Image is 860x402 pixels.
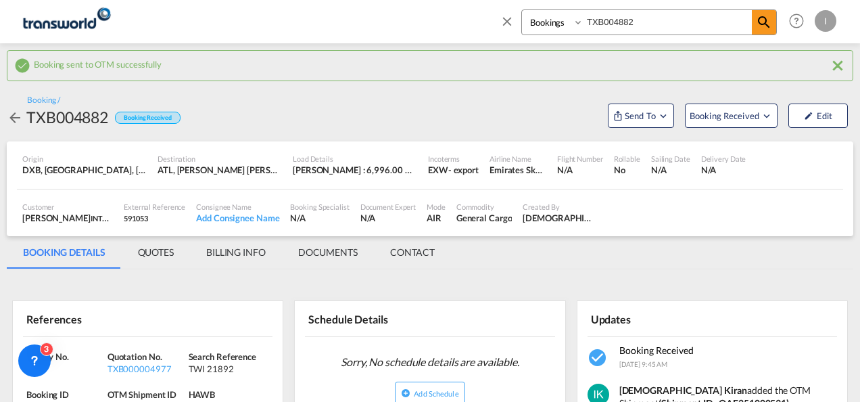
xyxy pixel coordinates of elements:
[619,344,694,356] span: Booking Received
[685,104,778,128] button: Open demo menu
[374,236,451,269] md-tab-item: CONTACT
[7,110,23,126] md-icon: icon-arrow-left
[623,109,657,122] span: Send To
[752,10,776,35] span: icon-magnify
[293,154,417,164] div: Load Details
[115,112,180,125] div: Booking Received
[26,363,104,375] div: N/A
[401,388,410,398] md-icon: icon-plus-circle
[785,9,815,34] div: Help
[22,202,113,212] div: Customer
[427,212,446,224] div: AIR
[107,389,177,400] span: OTM Shipment ID
[107,363,185,375] div: TXB000004977
[26,106,108,128] div: TXB004882
[290,202,349,212] div: Booking Specialist
[427,202,446,212] div: Mode
[158,154,282,164] div: Destination
[26,351,69,362] span: Inquiry No.
[124,214,147,223] span: 591053
[189,363,266,375] div: TWI 21892
[124,202,185,212] div: External Reference
[804,111,813,120] md-icon: icon-pencil
[690,109,761,122] span: Booking Received
[290,212,349,224] div: N/A
[489,154,546,164] div: Airline Name
[335,349,525,375] span: Sorry, No schedule details are available.
[23,307,145,330] div: References
[788,104,848,128] button: icon-pencilEdit
[651,164,690,176] div: N/A
[91,213,172,223] span: INTERGLOBO PERU SAC
[22,154,147,164] div: Origin
[614,154,640,164] div: Rollable
[785,9,808,32] span: Help
[360,212,416,224] div: N/A
[523,202,593,212] div: Created By
[619,384,748,396] strong: [DEMOGRAPHIC_DATA] Kiran
[305,307,427,330] div: Schedule Details
[122,236,190,269] md-tab-item: QUOTES
[189,389,216,400] span: HAWB
[557,164,603,176] div: N/A
[27,95,60,106] div: Booking /
[500,9,521,42] span: icon-close
[7,106,26,128] div: icon-arrow-left
[414,389,458,398] span: Add Schedule
[651,154,690,164] div: Sailing Date
[815,10,836,32] div: I
[756,14,772,30] md-icon: icon-magnify
[196,202,279,212] div: Consignee Name
[282,236,374,269] md-tab-item: DOCUMENTS
[588,347,609,369] md-icon: icon-checkbox-marked-circle
[428,164,448,176] div: EXW
[189,351,256,362] span: Search Reference
[34,55,162,70] span: Booking sent to OTM successfully
[196,212,279,224] div: Add Consignee Name
[14,58,30,74] md-icon: icon-checkbox-marked-circle
[500,14,515,28] md-icon: icon-close
[489,164,546,176] div: Emirates SkyCargo
[428,154,479,164] div: Incoterms
[107,351,162,362] span: Quotation No.
[7,236,451,269] md-pagination-wrapper: Use the left and right arrow keys to navigate between tabs
[22,164,147,176] div: DXB, Dubai International, Dubai, United Arab Emirates, Middle East, Middle East
[701,164,746,176] div: N/A
[456,202,512,212] div: Commodity
[588,307,710,330] div: Updates
[20,6,112,37] img: f753ae806dec11f0841701cdfdf085c0.png
[583,10,752,34] input: Enter Booking ID, Reference ID, Order ID
[448,164,479,176] div: - export
[293,164,417,176] div: [PERSON_NAME] : 6,996.00 KG | Volumetric Wt : 6,996.00 KG | Chargeable Wt : 6,996.00 KG
[830,58,846,74] md-icon: icon-close
[456,212,512,224] div: General Cargo
[614,164,640,176] div: No
[608,104,674,128] button: Open demo menu
[557,154,603,164] div: Flight Number
[619,360,668,368] span: [DATE] 9:45 AM
[7,236,122,269] md-tab-item: BOOKING DETAILS
[158,164,282,176] div: ATL, Hartsfield Jackson Atlanta International, Atlanta, United States, North America, Americas
[22,212,113,224] div: [PERSON_NAME]
[360,202,416,212] div: Document Expert
[701,154,746,164] div: Delivery Date
[190,236,282,269] md-tab-item: BILLING INFO
[26,389,69,400] span: Booking ID
[523,212,593,224] div: Irishi Kiran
